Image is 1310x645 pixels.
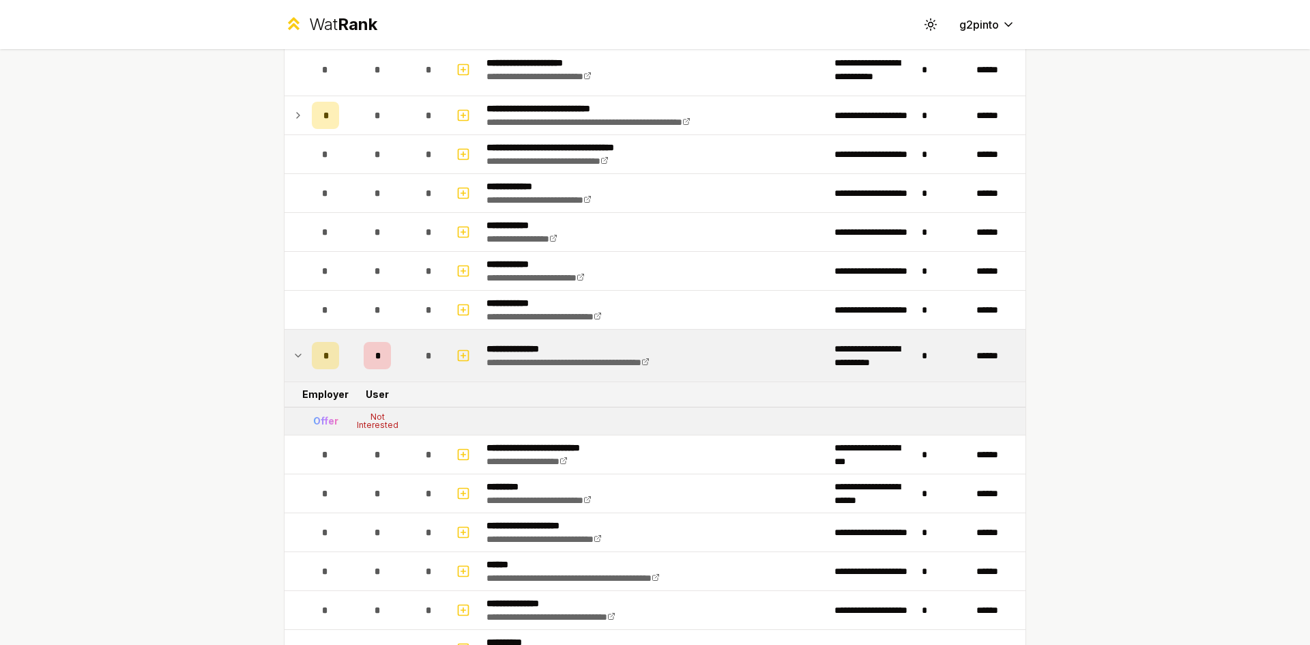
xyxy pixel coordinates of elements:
span: Rank [338,14,377,34]
button: g2pinto [948,12,1026,37]
td: User [345,382,410,407]
div: Wat [309,14,377,35]
td: Employer [306,382,345,407]
div: Not Interested [350,413,405,429]
a: WatRank [284,14,377,35]
div: Offer [313,414,338,428]
span: g2pinto [959,16,999,33]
